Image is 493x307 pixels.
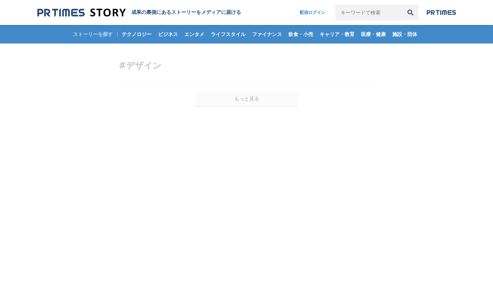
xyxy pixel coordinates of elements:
[317,25,357,44] a: キャリア・教育
[208,31,248,37] span: ライフスタイル
[208,25,248,44] a: ライフスタイル
[389,25,420,44] a: 施設・団体
[119,31,154,37] span: テクノロジー
[182,25,207,44] a: エンタメ
[249,25,285,44] a: ファイナンス
[358,31,389,37] span: 医療・健康
[37,8,241,17] a: 成果の裏側にあるストーリーをメディアに届ける 成果の裏側にあるストーリーをメディアに届ける
[249,31,285,37] span: ファイナンス
[285,31,316,37] span: 飲食・小売
[389,31,420,37] span: 施設・団体
[155,25,181,44] a: ビジネス
[155,31,181,37] span: ビジネス
[119,25,154,44] a: テクノロジー
[403,5,418,20] button: 検索
[427,10,456,15] img: prtimes
[358,25,389,44] a: 医療・健康
[285,25,316,44] a: 飲食・小売
[293,5,332,20] a: 配信ログイン
[131,9,241,16] h1: 成果の裏側にあるストーリーをメディアに届ける
[182,31,207,37] span: エンタメ
[317,31,357,37] span: キャリア・教育
[37,8,126,17] img: 成果の裏側にあるストーリーをメディアに届ける
[335,5,403,20] input: キーワードで検索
